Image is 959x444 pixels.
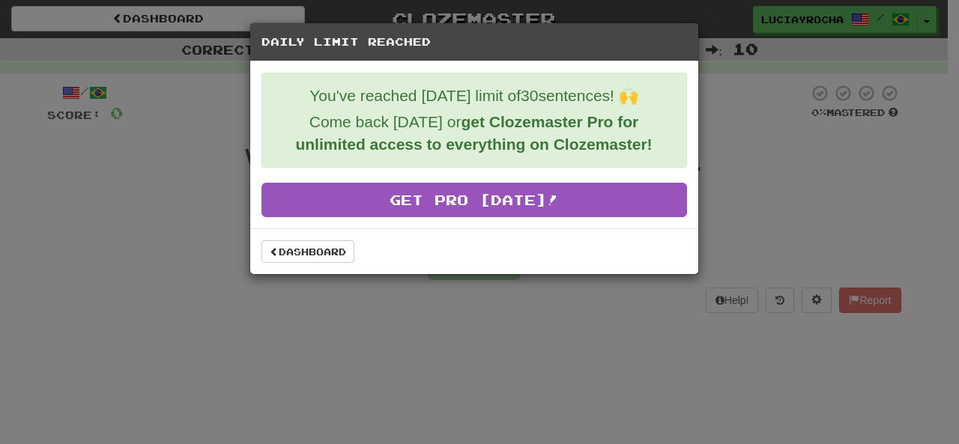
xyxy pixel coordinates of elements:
a: Get Pro [DATE]! [261,183,687,217]
strong: get Clozemaster Pro for unlimited access to everything on Clozemaster! [295,113,652,153]
p: Come back [DATE] or [273,111,675,156]
a: Dashboard [261,240,354,263]
h5: Daily Limit Reached [261,34,687,49]
p: You've reached [DATE] limit of 30 sentences! 🙌 [273,85,675,107]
